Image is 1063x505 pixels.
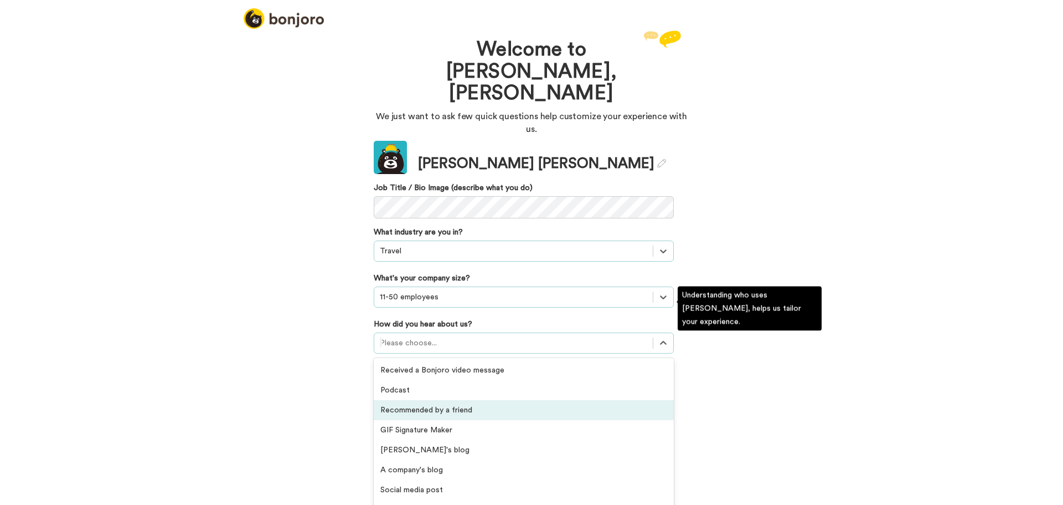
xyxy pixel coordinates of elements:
[374,360,674,380] div: Received a Bonjoro video message
[374,400,674,420] div: Recommended by a friend
[374,460,674,480] div: A company's blog
[374,380,674,400] div: Podcast
[374,319,472,330] label: How did you hear about us?
[418,154,666,174] div: [PERSON_NAME] [PERSON_NAME]
[374,420,674,440] div: GIF Signature Maker
[374,182,674,193] label: Job Title / Bio Image (describe what you do)
[244,8,324,29] img: logo_full.png
[374,273,470,284] label: What's your company size?
[374,480,674,500] div: Social media post
[374,440,674,460] div: [PERSON_NAME]'s blog
[374,227,463,238] label: What industry are you in?
[374,110,689,136] p: We just want to ask few quick questions help customize your experience with us.
[407,39,656,105] h1: Welcome to [PERSON_NAME], [PERSON_NAME]
[643,30,681,48] img: reply.svg
[678,287,822,331] div: Understanding who uses [PERSON_NAME], helps us tailor your experience.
